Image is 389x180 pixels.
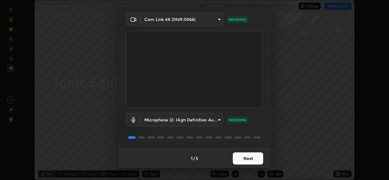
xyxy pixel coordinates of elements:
h4: 5 [196,155,198,161]
p: WORKING [229,17,246,22]
h4: 1 [191,155,193,161]
div: Cam Link 4K (0fd9:0066) [141,12,223,26]
button: Next [233,152,263,165]
div: Cam Link 4K (0fd9:0066) [141,113,223,127]
p: WORKING [229,117,246,123]
h4: / [193,155,195,161]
